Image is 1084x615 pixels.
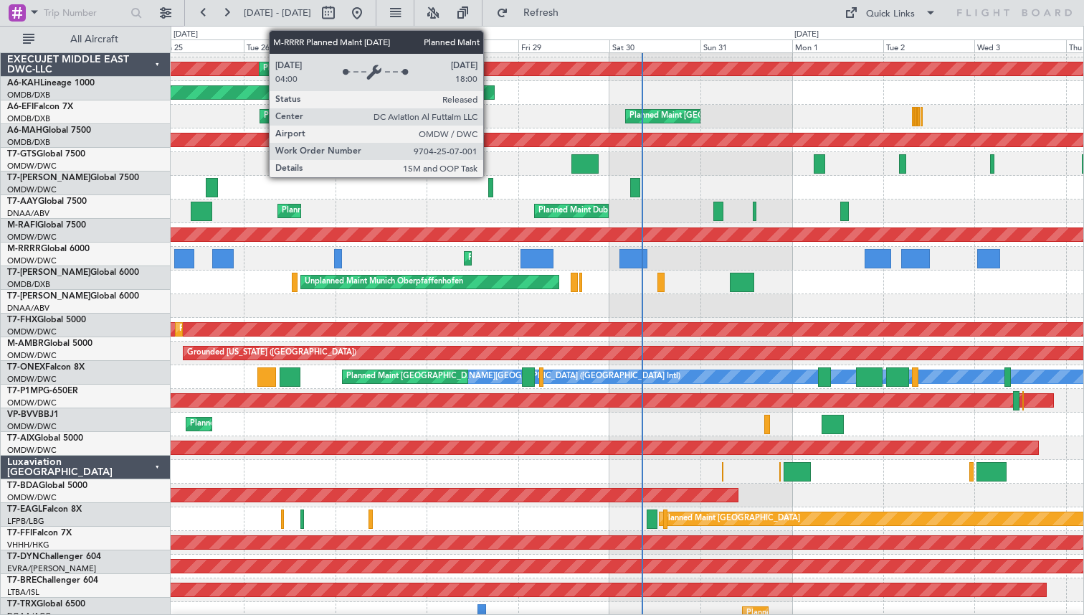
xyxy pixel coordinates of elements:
[837,1,943,24] button: Quick Links
[430,366,680,388] div: [PERSON_NAME][GEOGRAPHIC_DATA] ([GEOGRAPHIC_DATA] Intl)
[792,39,883,52] div: Mon 1
[7,576,98,585] a: T7-BREChallenger 604
[7,174,90,182] span: T7-[PERSON_NAME]
[7,150,85,159] a: T7-GTSGlobal 7500
[7,410,38,419] span: VP-BVV
[7,232,57,243] a: OMDW/DWC
[883,39,974,52] div: Tue 2
[264,105,503,127] div: Planned Maint [GEOGRAPHIC_DATA] ([GEOGRAPHIC_DATA] Intl)
[7,374,57,385] a: OMDW/DWC
[7,126,42,135] span: A6-MAH
[173,29,198,41] div: [DATE]
[7,387,43,395] span: T7-P1MP
[794,29,819,41] div: [DATE]
[290,58,431,80] div: Planned Maint Dubai (Al Maktoum Intl)
[7,174,139,182] a: T7-[PERSON_NAME]Global 7500
[609,39,700,52] div: Sat 30
[179,319,320,340] div: Planned Maint Dubai (Al Maktoum Intl)
[7,600,85,609] a: T7-TRXGlobal 6500
[7,279,50,290] a: OMDB/DXB
[7,268,139,277] a: T7-[PERSON_NAME]Global 6000
[468,248,609,269] div: Planned Maint Dubai (Al Maktoum Intl)
[282,200,423,222] div: Planned Maint Dubai (Al Maktoum Intl)
[7,540,49,550] a: VHHH/HKG
[153,39,244,52] div: Mon 25
[7,587,39,598] a: LTBA/ISL
[7,327,57,337] a: OMDW/DWC
[7,208,49,219] a: DNAA/ABV
[7,576,37,585] span: T7-BRE
[16,28,156,51] button: All Aircraft
[7,126,91,135] a: A6-MAHGlobal 7500
[7,221,37,230] span: M-RAFI
[7,161,57,172] a: OMDW/DWC
[7,184,57,195] a: OMDW/DWC
[490,1,576,24] button: Refresh
[700,39,791,52] div: Sun 31
[7,600,37,609] span: T7-TRX
[7,103,34,111] span: A6-EFI
[7,150,37,159] span: T7-GTS
[629,105,869,127] div: Planned Maint [GEOGRAPHIC_DATA] ([GEOGRAPHIC_DATA] Intl)
[7,292,139,301] a: T7-[PERSON_NAME]Global 6000
[7,79,40,88] span: A6-KAH
[7,363,85,372] a: T7-ONEXFalcon 8X
[7,505,82,514] a: T7-EAGLFalcon 8X
[511,8,571,18] span: Refresh
[7,363,45,372] span: T7-ONEX
[7,316,86,324] a: T7-FHXGlobal 5000
[7,90,50,100] a: OMDB/DXB
[7,113,50,124] a: OMDB/DXB
[538,200,680,222] div: Planned Maint Dubai (Al Maktoum Intl)
[7,445,57,456] a: OMDW/DWC
[7,482,39,490] span: T7-BDA
[7,505,42,514] span: T7-EAGL
[7,350,57,361] a: OMDW/DWC
[7,553,101,561] a: T7-DYNChallenger 604
[336,39,427,52] div: Wed 27
[190,413,363,435] div: Planned Maint Warsaw ([GEOGRAPHIC_DATA])
[7,245,90,253] a: M-RRRRGlobal 6000
[7,553,39,561] span: T7-DYN
[7,137,50,148] a: OMDB/DXB
[7,316,37,324] span: T7-FHX
[7,529,32,537] span: T7-FFI
[663,508,800,530] div: Planned Maint [GEOGRAPHIC_DATA]
[7,292,90,301] span: T7-[PERSON_NAME]
[7,339,92,348] a: M-AMBRGlobal 5000
[7,103,73,111] a: A6-EFIFalcon 7X
[7,268,90,277] span: T7-[PERSON_NAME]
[7,339,44,348] span: M-AMBR
[7,398,57,408] a: OMDW/DWC
[7,245,41,253] span: M-RRRR
[7,197,87,206] a: T7-AAYGlobal 7500
[7,516,44,527] a: LFPB/LBG
[427,39,518,52] div: Thu 28
[7,482,87,490] a: T7-BDAGlobal 5000
[866,7,915,22] div: Quick Links
[305,271,463,293] div: Unplanned Maint Munich Oberpfaffenhofen
[244,6,311,19] span: [DATE] - [DATE]
[7,434,83,443] a: T7-AIXGlobal 5000
[244,39,335,52] div: Tue 26
[7,529,72,537] a: T7-FFIFalcon 7X
[7,421,57,432] a: OMDW/DWC
[7,387,78,395] a: T7-P1MPG-650ER
[7,492,57,503] a: OMDW/DWC
[7,434,34,443] span: T7-AIX
[518,39,609,52] div: Fri 29
[187,342,356,364] div: Grounded [US_STATE] ([GEOGRAPHIC_DATA])
[7,197,38,206] span: T7-AAY
[7,303,49,314] a: DNAA/ABV
[346,366,586,388] div: Planned Maint [GEOGRAPHIC_DATA] ([GEOGRAPHIC_DATA] Intl)
[7,79,95,88] a: A6-KAHLineage 1000
[7,563,96,574] a: EVRA/[PERSON_NAME]
[44,2,126,24] input: Trip Number
[7,255,57,266] a: OMDW/DWC
[37,34,151,44] span: All Aircraft
[7,221,86,230] a: M-RAFIGlobal 7500
[7,410,59,419] a: VP-BVVBBJ1
[263,58,404,80] div: Planned Maint Dubai (Al Maktoum Intl)
[974,39,1065,52] div: Wed 3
